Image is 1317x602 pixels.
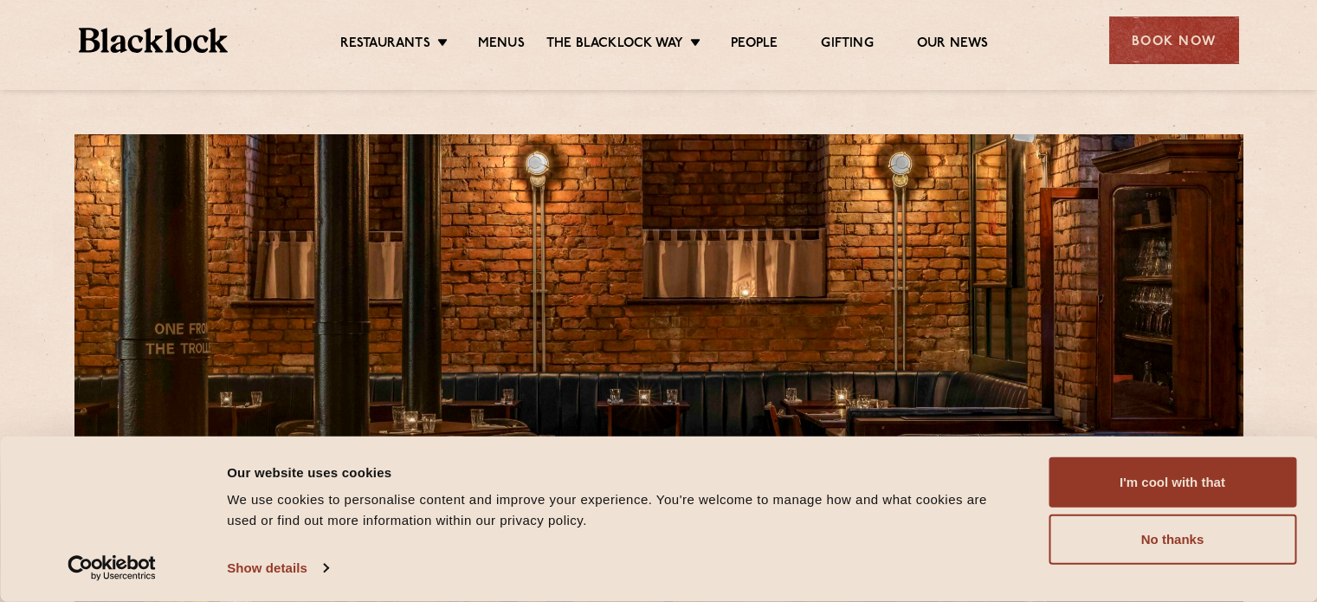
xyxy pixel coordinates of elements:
a: Show details [227,555,327,581]
a: The Blacklock Way [546,36,683,55]
img: BL_Textured_Logo-footer-cropped.svg [79,28,229,53]
div: We use cookies to personalise content and improve your experience. You're welcome to manage how a... [227,489,1010,531]
a: Restaurants [340,36,430,55]
button: I'm cool with that [1049,457,1296,508]
div: Book Now [1109,16,1239,64]
a: Menus [478,36,525,55]
div: Our website uses cookies [227,462,1010,482]
a: People [731,36,778,55]
a: Our News [917,36,989,55]
button: No thanks [1049,515,1296,565]
a: Usercentrics Cookiebot - opens in a new window [36,555,188,581]
a: Gifting [821,36,873,55]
